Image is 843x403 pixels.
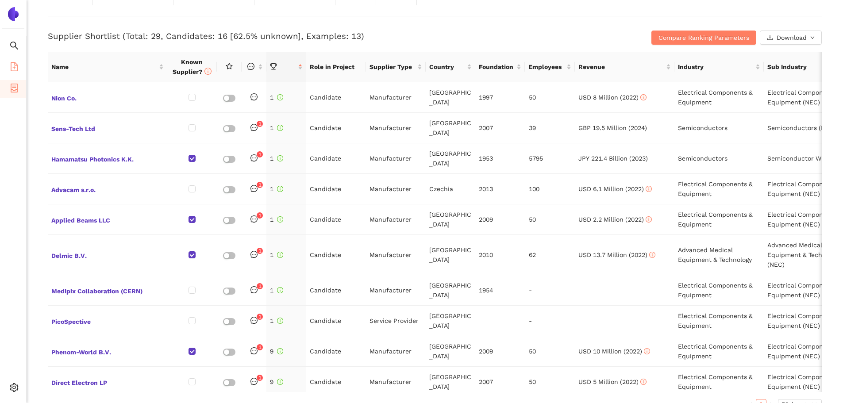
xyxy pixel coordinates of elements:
[306,336,366,367] td: Candidate
[270,216,283,223] span: 1
[258,151,262,157] span: 1
[674,275,764,306] td: Electrical Components & Equipment
[257,248,263,254] sup: 1
[277,252,283,258] span: info-circle
[674,235,764,275] td: Advanced Medical Equipment & Technology
[426,174,475,204] td: Czechia
[475,143,525,174] td: 1953
[674,113,764,143] td: Semiconductors
[366,204,426,235] td: Manufacturer
[578,348,650,355] span: USD 10 Million (2022)
[51,62,157,72] span: Name
[426,204,475,235] td: [GEOGRAPHIC_DATA]
[426,82,475,113] td: [GEOGRAPHIC_DATA]
[48,31,564,42] h3: Supplier Shortlist (Total: 29, Candidates: 16 [62.5% unknown], Examples: 13)
[250,215,258,223] span: message
[10,38,19,56] span: search
[479,62,515,72] span: Foundation
[370,62,416,72] span: Supplier Type
[674,367,764,397] td: Electrical Components & Equipment
[204,68,212,75] span: info-circle
[651,31,756,45] button: Compare Ranking Parameters
[525,306,575,336] td: -
[258,212,262,219] span: 1
[277,94,283,100] span: info-circle
[640,379,647,385] span: info-circle
[277,287,283,293] span: info-circle
[277,216,283,223] span: info-circle
[270,94,283,101] span: 1
[674,336,764,367] td: Electrical Components & Equipment
[250,93,258,100] span: message
[306,367,366,397] td: Candidate
[277,379,283,385] span: info-circle
[525,174,575,204] td: 100
[674,306,764,336] td: Electrical Components & Equipment
[277,348,283,354] span: info-circle
[810,35,815,41] span: down
[578,185,652,192] span: USD 6.1 Million (2022)
[258,283,262,289] span: 1
[426,336,475,367] td: [GEOGRAPHIC_DATA]
[426,52,475,82] th: this column's title is Country,this column is sortable
[366,52,426,82] th: this column's title is Supplier Type,this column is sortable
[475,275,525,306] td: 1954
[250,286,258,293] span: message
[306,174,366,204] td: Candidate
[270,287,283,294] span: 1
[6,7,20,21] img: Logo
[578,124,647,131] span: GBP 19.5 Million (2024)
[575,52,674,82] th: this column's title is Revenue,this column is sortable
[51,284,164,296] span: Medipix Collaboration (CERN)
[674,52,764,82] th: this column's title is Industry,this column is sortable
[760,31,822,45] button: downloadDownloaddown
[257,212,263,219] sup: 1
[658,33,749,42] span: Compare Ranking Parameters
[475,367,525,397] td: 2007
[366,367,426,397] td: Manufacturer
[426,367,475,397] td: [GEOGRAPHIC_DATA]
[644,348,650,354] span: info-circle
[426,143,475,174] td: [GEOGRAPHIC_DATA]
[10,59,19,77] span: file-add
[257,314,263,320] sup: 1
[429,62,465,72] span: Country
[525,204,575,235] td: 50
[306,306,366,336] td: Candidate
[258,182,262,188] span: 1
[306,235,366,275] td: Candidate
[475,336,525,367] td: 2009
[258,344,262,350] span: 1
[51,249,164,261] span: Delmic B.V.
[51,376,164,388] span: Direct Electron LP
[674,143,764,174] td: Semiconductors
[366,235,426,275] td: Manufacturer
[51,92,164,103] span: Nion Co.
[270,251,283,258] span: 1
[258,314,262,320] span: 1
[578,216,652,223] span: USD 2.2 Million (2022)
[366,82,426,113] td: Manufacturer
[777,33,807,42] span: Download
[306,275,366,306] td: Candidate
[649,252,655,258] span: info-circle
[306,82,366,113] td: Candidate
[525,336,575,367] td: 50
[366,336,426,367] td: Manufacturer
[578,251,655,258] span: USD 13.7 Million (2022)
[306,52,366,82] th: Role in Project
[306,143,366,174] td: Candidate
[525,113,575,143] td: 39
[258,375,262,381] span: 1
[678,62,754,72] span: Industry
[426,235,475,275] td: [GEOGRAPHIC_DATA]
[242,52,266,82] th: this column is sortable
[257,344,263,350] sup: 1
[277,125,283,131] span: info-circle
[250,185,258,192] span: message
[250,317,258,324] span: message
[475,113,525,143] td: 2007
[51,153,164,164] span: Hamamatsu Photonics K.K.
[366,143,426,174] td: Manufacturer
[257,151,263,157] sup: 1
